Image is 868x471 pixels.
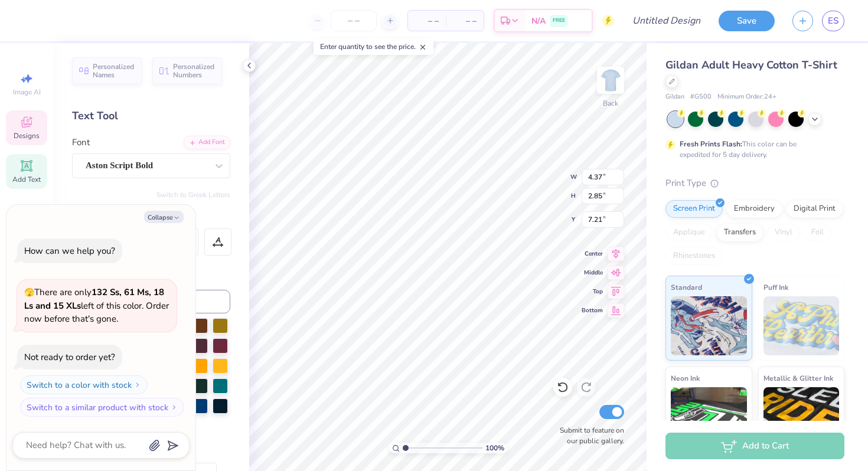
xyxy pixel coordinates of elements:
span: Personalized Numbers [173,63,215,79]
span: 100 % [485,443,504,453]
div: Foil [804,224,831,241]
span: Gildan [665,92,684,102]
span: FREE [553,17,565,25]
span: Personalized Names [93,63,135,79]
button: Switch to a similar product with stock [20,398,184,417]
span: Center [582,250,603,258]
img: Metallic & Glitter Ink [763,387,840,446]
strong: Fresh Prints Flash: [680,139,742,149]
div: Add Font [184,136,230,149]
div: Transfers [716,224,763,241]
img: Puff Ink [763,296,840,355]
input: Untitled Design [623,9,710,32]
span: Image AI [13,87,41,97]
span: Gildan Adult Heavy Cotton T-Shirt [665,58,837,72]
div: Enter quantity to see the price. [314,38,433,55]
span: Metallic & Glitter Ink [763,372,833,384]
div: How can we help you? [24,245,115,257]
div: Embroidery [726,200,782,218]
span: Standard [671,281,702,293]
span: Add Text [12,175,41,184]
span: Neon Ink [671,372,700,384]
div: This color can be expedited for 5 day delivery. [680,139,825,160]
span: – – [415,15,439,27]
span: Bottom [582,306,603,315]
div: Back [603,98,618,109]
span: N/A [531,15,546,27]
strong: 132 Ss, 61 Ms, 18 Ls and 15 XLs [24,286,164,312]
span: # G500 [690,92,712,102]
a: ES [822,11,844,31]
span: – – [453,15,477,27]
div: Rhinestones [665,247,723,265]
button: Collapse [144,211,184,223]
div: Print Type [665,176,844,190]
span: Puff Ink [763,281,788,293]
label: Font [72,136,90,149]
label: Submit to feature on our public gallery. [553,425,624,446]
img: Standard [671,296,747,355]
span: Top [582,287,603,296]
div: Text Tool [72,108,230,124]
div: Screen Print [665,200,723,218]
button: Switch to a color with stock [20,375,148,394]
div: Digital Print [786,200,843,218]
button: Switch to Greek Letters [156,190,230,199]
div: Applique [665,224,713,241]
div: Vinyl [767,224,800,241]
span: Minimum Order: 24 + [717,92,776,102]
span: Designs [14,131,40,140]
span: ES [828,14,838,28]
img: Neon Ink [671,387,747,446]
input: – – [331,10,377,31]
span: 🫣 [24,287,34,298]
img: Back [599,68,622,92]
span: Middle [582,269,603,277]
button: Save [719,11,775,31]
img: Switch to a color with stock [134,381,141,388]
img: Switch to a similar product with stock [171,404,178,411]
div: Not ready to order yet? [24,351,115,363]
span: There are only left of this color. Order now before that's gone. [24,286,169,325]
